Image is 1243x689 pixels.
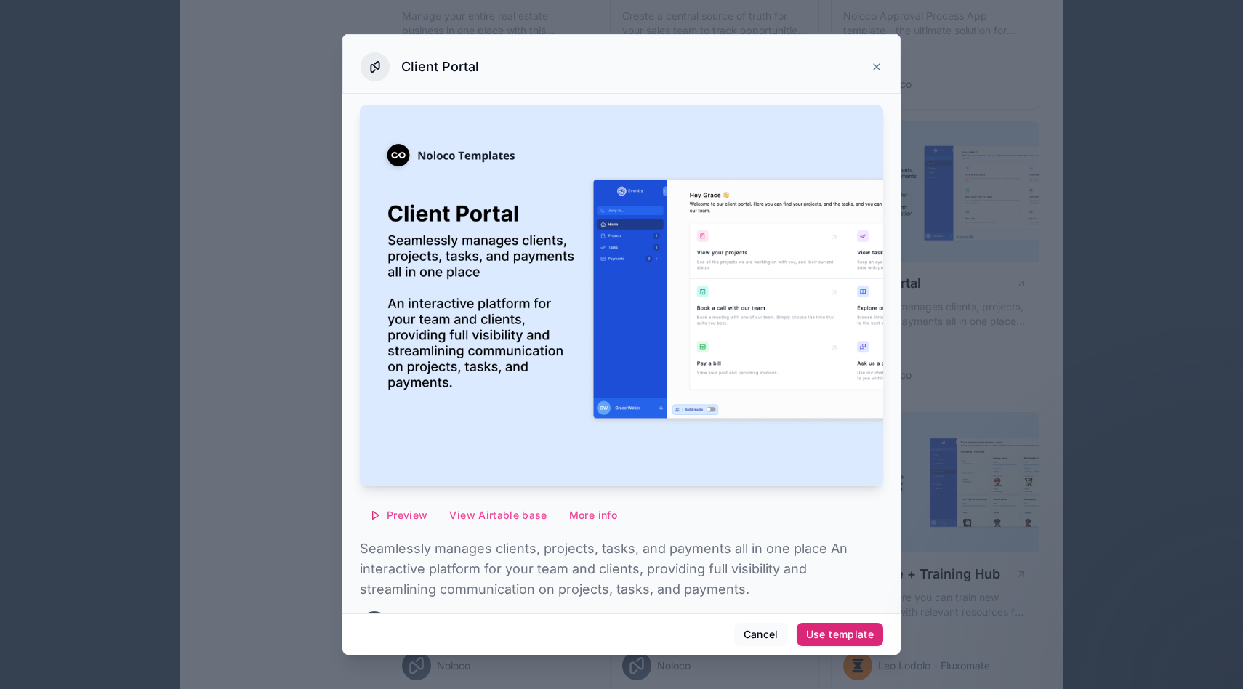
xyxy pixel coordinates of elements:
span: Preview [387,509,427,522]
button: Use template [797,623,883,646]
iframe: Intercom notifications message [952,580,1243,682]
button: Preview [360,504,437,527]
h3: Client Portal [401,58,479,76]
div: Use template [806,628,874,641]
button: Cancel [734,623,788,646]
p: Seamlessly manages clients, projects, tasks, and payments all in one place An interactive platfor... [360,539,883,600]
button: View Airtable base [440,504,556,527]
button: More info [560,504,627,527]
img: Client Portal [360,105,883,486]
